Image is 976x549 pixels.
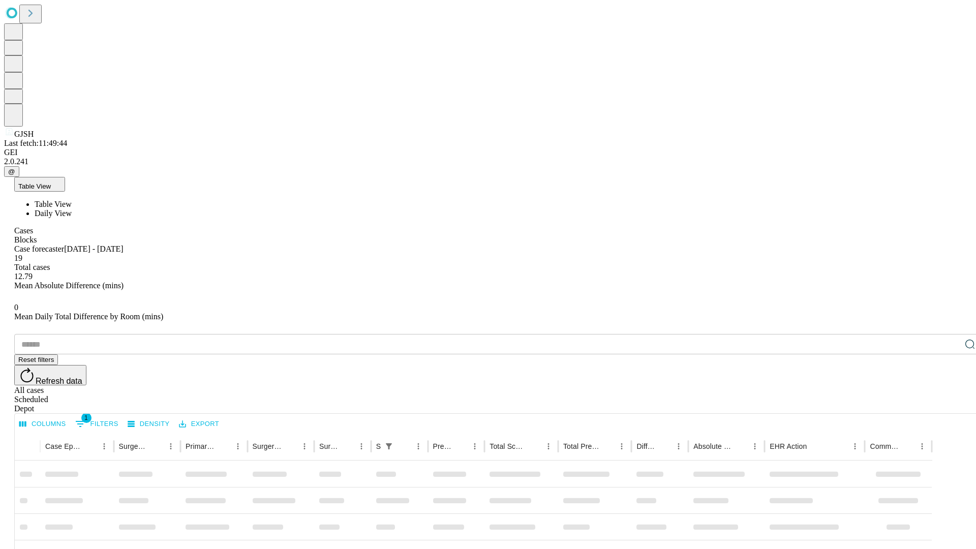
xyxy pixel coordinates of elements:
button: Sort [340,439,354,453]
div: Total Scheduled Duration [490,442,526,450]
button: Menu [748,439,762,453]
button: Table View [14,177,65,192]
span: Total cases [14,263,50,271]
button: Sort [453,439,468,453]
button: Show filters [382,439,396,453]
div: Predicted In Room Duration [433,442,453,450]
button: Menu [164,439,178,453]
span: Daily View [35,209,72,218]
button: Sort [901,439,915,453]
div: Difference [636,442,656,450]
span: Last fetch: 11:49:44 [4,139,67,147]
div: 2.0.241 [4,157,972,166]
span: @ [8,168,15,175]
div: 1 active filter [382,439,396,453]
button: Reset filters [14,354,58,365]
span: GJSH [14,130,34,138]
button: Sort [527,439,541,453]
button: Export [176,416,222,432]
button: Menu [848,439,862,453]
div: GEI [4,148,972,157]
span: Mean Absolute Difference (mins) [14,281,124,290]
span: Table View [35,200,72,208]
span: Refresh data [36,377,82,385]
button: Sort [283,439,297,453]
button: Sort [657,439,672,453]
div: Absolute Difference [693,442,733,450]
button: Refresh data [14,365,86,385]
button: Select columns [17,416,69,432]
button: Sort [600,439,615,453]
button: Show filters [73,416,121,432]
button: Menu [672,439,686,453]
span: 12.79 [14,272,33,281]
button: Sort [734,439,748,453]
button: Menu [411,439,425,453]
div: Primary Service [186,442,215,450]
button: Menu [468,439,482,453]
button: @ [4,166,19,177]
button: Sort [83,439,97,453]
div: Case Epic Id [45,442,82,450]
button: Sort [149,439,164,453]
button: Sort [397,439,411,453]
div: Scheduled In Room Duration [376,442,381,450]
button: Menu [231,439,245,453]
button: Menu [354,439,369,453]
div: Surgery Date [319,442,339,450]
div: EHR Action [770,442,807,450]
span: [DATE] - [DATE] [64,245,123,253]
button: Menu [615,439,629,453]
span: 0 [14,303,18,312]
div: Comments [870,442,899,450]
div: Total Predicted Duration [563,442,600,450]
button: Menu [97,439,111,453]
span: 19 [14,254,22,262]
button: Sort [217,439,231,453]
button: Sort [808,439,822,453]
span: 1 [81,413,91,423]
div: Surgery Name [253,442,282,450]
button: Menu [541,439,556,453]
span: Reset filters [18,356,54,363]
span: Case forecaster [14,245,64,253]
button: Density [125,416,172,432]
button: Menu [915,439,929,453]
div: Surgeon Name [119,442,148,450]
span: Table View [18,182,51,190]
span: Mean Daily Total Difference by Room (mins) [14,312,163,321]
button: Menu [297,439,312,453]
